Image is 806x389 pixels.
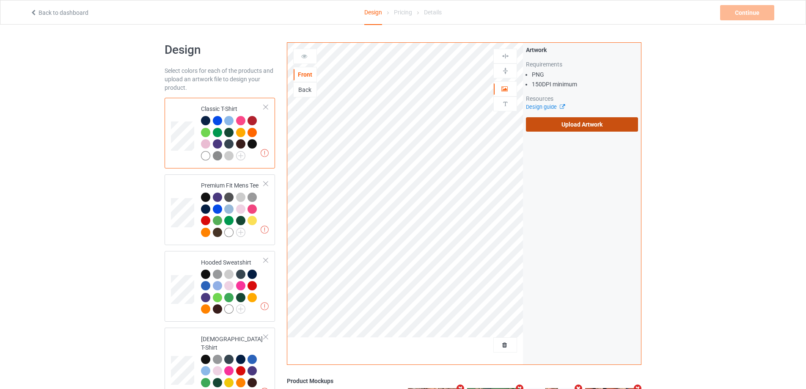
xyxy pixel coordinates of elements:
[165,251,275,322] div: Hooded Sweatshirt
[201,258,264,313] div: Hooded Sweatshirt
[532,80,638,88] li: 150 DPI minimum
[261,226,269,234] img: exclamation icon
[213,151,222,160] img: heather_texture.png
[165,66,275,92] div: Select colors for each of the products and upload an artwork file to design your product.
[261,149,269,157] img: exclamation icon
[165,98,275,168] div: Classic T-Shirt
[526,94,638,103] div: Resources
[501,100,509,108] img: svg%3E%0A
[501,67,509,75] img: svg%3E%0A
[236,228,245,237] img: svg+xml;base64,PD94bWwgdmVyc2lvbj0iMS4wIiBlbmNvZGluZz0iVVRGLTgiPz4KPHN2ZyB3aWR0aD0iMjJweCIgaGVpZ2...
[201,181,264,236] div: Premium Fit Mens Tee
[236,304,245,314] img: svg+xml;base64,PD94bWwgdmVyc2lvbj0iMS4wIiBlbmNvZGluZz0iVVRGLTgiPz4KPHN2ZyB3aWR0aD0iMjJweCIgaGVpZ2...
[248,193,257,202] img: heather_texture.png
[165,174,275,245] div: Premium Fit Mens Tee
[532,70,638,79] li: PNG
[526,117,638,132] label: Upload Artwork
[526,104,564,110] a: Design guide
[526,46,638,54] div: Artwork
[261,302,269,310] img: exclamation icon
[287,377,641,385] div: Product Mockups
[165,42,275,58] h1: Design
[364,0,382,25] div: Design
[201,105,264,160] div: Classic T-Shirt
[394,0,412,24] div: Pricing
[424,0,442,24] div: Details
[294,70,316,79] div: Front
[501,52,509,60] img: svg%3E%0A
[294,86,316,94] div: Back
[236,151,245,160] img: svg+xml;base64,PD94bWwgdmVyc2lvbj0iMS4wIiBlbmNvZGluZz0iVVRGLTgiPz4KPHN2ZyB3aWR0aD0iMjJweCIgaGVpZ2...
[30,9,88,16] a: Back to dashboard
[526,60,638,69] div: Requirements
